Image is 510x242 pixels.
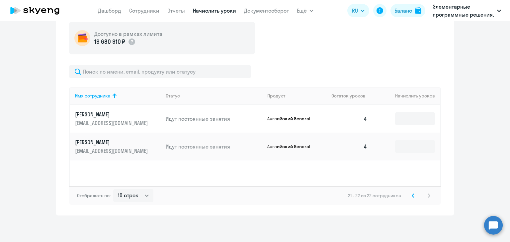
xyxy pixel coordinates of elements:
[394,7,412,15] div: Баланс
[69,65,251,78] input: Поиск по имени, email, продукту или статусу
[390,4,425,17] button: Балансbalance
[167,7,185,14] a: Отчеты
[77,193,111,199] span: Отображать по:
[347,4,369,17] button: RU
[331,93,373,99] div: Остаток уроков
[244,7,289,14] a: Документооборот
[297,7,307,15] span: Ещё
[166,93,180,99] div: Статус
[94,30,162,37] h5: Доступно в рамках лимита
[75,139,160,154] a: [PERSON_NAME][EMAIL_ADDRESS][DOMAIN_NAME]
[75,93,111,99] div: Имя сотрудника
[75,119,149,127] p: [EMAIL_ADDRESS][DOMAIN_NAME]
[75,111,160,127] a: [PERSON_NAME][EMAIL_ADDRESS][DOMAIN_NAME]
[348,193,401,199] span: 21 - 22 из 22 сотрудников
[297,4,313,17] button: Ещё
[98,7,121,14] a: Дашборд
[267,93,285,99] div: Продукт
[94,37,125,46] p: 19 680 910 ₽
[129,7,159,14] a: Сотрудники
[331,93,366,99] span: Остаток уроков
[352,7,358,15] span: RU
[75,111,149,118] p: [PERSON_NAME]
[75,147,149,154] p: [EMAIL_ADDRESS][DOMAIN_NAME]
[326,105,373,133] td: 4
[326,133,373,160] td: 4
[166,115,262,122] p: Идут постоянные занятия
[166,93,262,99] div: Статус
[267,93,326,99] div: Продукт
[193,7,236,14] a: Начислить уроки
[267,116,317,122] p: Английский General
[75,139,149,146] p: [PERSON_NAME]
[415,7,421,14] img: balance
[74,30,90,46] img: wallet-circle.png
[433,3,494,19] p: Элементарные программные решения, ЭЛЕМЕНТАРНЫЕ ПРОГРАММНЫЕ РЕШЕНИЯ, ООО
[166,143,262,150] p: Идут постоянные занятия
[373,87,440,105] th: Начислить уроков
[429,3,504,19] button: Элементарные программные решения, ЭЛЕМЕНТАРНЫЕ ПРОГРАММНЫЕ РЕШЕНИЯ, ООО
[75,93,160,99] div: Имя сотрудника
[267,144,317,150] p: Английский General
